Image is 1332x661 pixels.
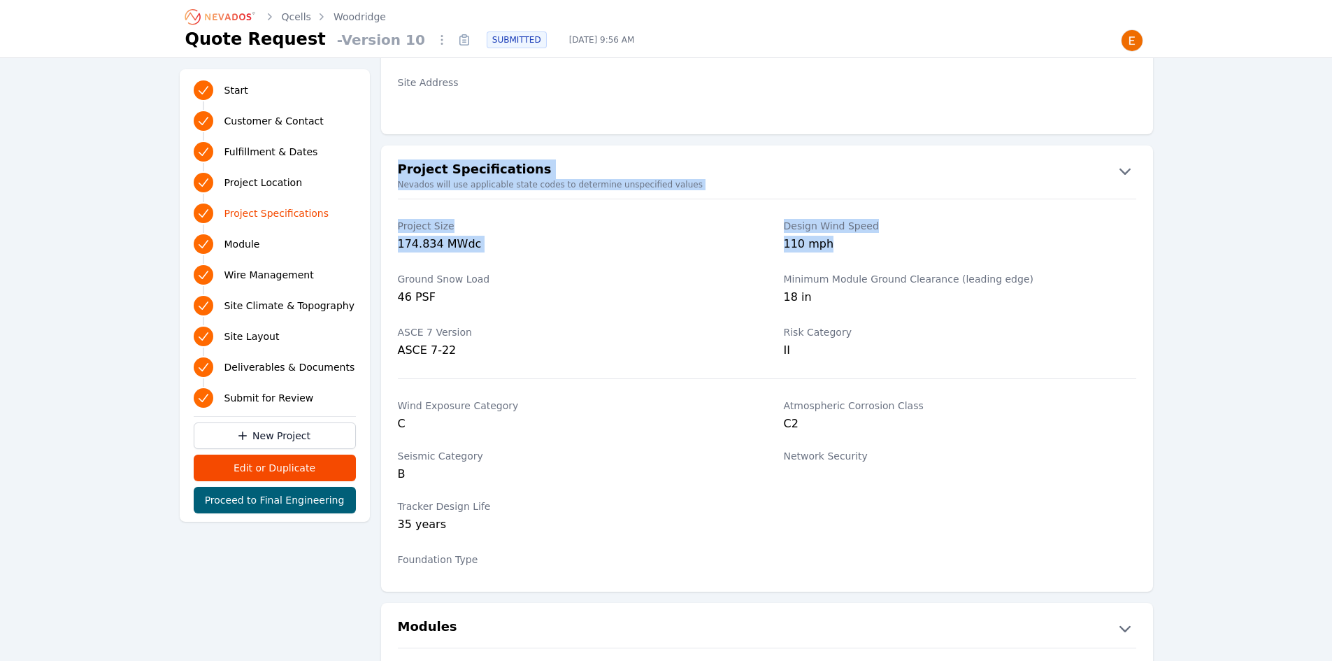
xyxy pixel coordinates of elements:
h2: Modules [398,617,457,639]
button: Edit or Duplicate [194,455,356,481]
a: New Project [194,422,356,449]
small: Nevados will use applicable state codes to determine unspecified values [381,179,1153,190]
label: Project Size [398,219,750,233]
span: Site Climate & Topography [224,299,355,313]
span: Customer & Contact [224,114,324,128]
label: Foundation Type [398,553,750,567]
label: Minimum Module Ground Clearance (leading edge) [784,272,1136,286]
img: Emily Walker [1121,29,1143,52]
h1: Quote Request [185,28,326,50]
label: ASCE 7 Version [398,325,750,339]
nav: Breadcrumb [185,6,386,28]
div: II [784,342,1136,359]
span: Project Location [224,176,303,190]
div: 46 PSF [398,289,750,308]
span: Site Layout [224,329,280,343]
label: Risk Category [784,325,1136,339]
a: Qcells [282,10,311,24]
span: [DATE] 9:56 AM [558,34,646,45]
label: Design Wind Speed [784,219,1136,233]
button: Project Specifications [381,159,1153,182]
div: SUBMITTED [487,31,547,48]
span: Submit for Review [224,391,314,405]
nav: Progress [194,78,356,411]
a: Woodridge [334,10,386,24]
div: 35 years [398,516,750,536]
span: Module [224,237,260,251]
label: Network Security [784,449,1136,463]
h2: Project Specifications [398,159,552,182]
span: Wire Management [224,268,314,282]
div: 174.834 MWdc [398,236,750,255]
div: B [398,466,750,483]
button: Proceed to Final Engineering [194,487,356,513]
label: Site Address [398,76,750,90]
button: Modules [381,617,1153,639]
label: Atmospheric Corrosion Class [784,399,1136,413]
label: Seismic Category [398,449,750,463]
div: 110 mph [784,236,1136,255]
label: Wind Exposure Category [398,399,750,413]
div: C2 [784,415,1136,432]
div: ASCE 7-22 [398,342,750,359]
label: Ground Snow Load [398,272,750,286]
span: Project Specifications [224,206,329,220]
span: Start [224,83,248,97]
span: Fulfillment & Dates [224,145,318,159]
div: 18 in [784,289,1136,308]
span: Deliverables & Documents [224,360,355,374]
div: C [398,415,750,432]
span: - Version 10 [331,30,431,50]
label: Tracker Design Life [398,499,750,513]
